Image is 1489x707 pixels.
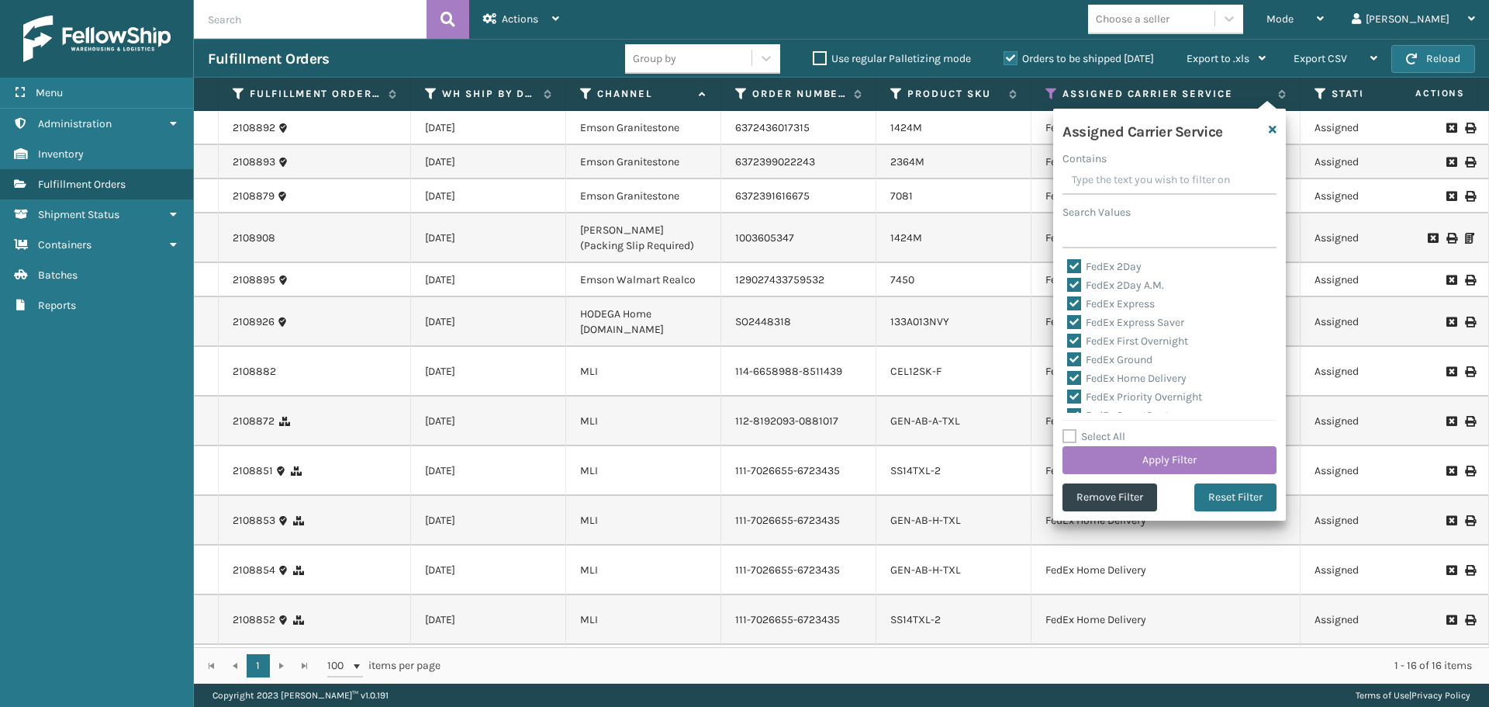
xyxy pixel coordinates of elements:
[1301,347,1456,397] td: Assigned
[208,50,329,68] h3: Fulfillment Orders
[233,463,273,479] a: 2108851
[1465,515,1474,526] i: Print Label
[38,117,112,130] span: Administration
[1031,213,1301,263] td: FedEx Home Delivery
[890,231,922,244] a: 1424M
[566,297,721,347] td: HODEGA Home [DOMAIN_NAME]
[566,397,721,446] td: MLI
[721,347,876,397] td: 114-6658988-8511439
[1301,145,1456,179] td: Assigned
[1004,52,1154,65] label: Orders to be shipped [DATE]
[212,684,389,707] p: Copyright 2023 [PERSON_NAME]™ v 1.0.191
[1356,690,1409,701] a: Terms of Use
[721,297,876,347] td: SO2448318
[1067,297,1155,310] label: FedEx Express
[566,645,721,695] td: MLI
[721,145,876,179] td: 6372399022243
[233,364,276,379] a: 2108882
[1031,263,1301,297] td: FedEx Home Delivery
[411,595,566,645] td: [DATE]
[1062,167,1277,195] input: Type the text you wish to filter on
[1031,446,1301,496] td: FedEx Home Delivery
[813,52,971,65] label: Use regular Palletizing mode
[721,397,876,446] td: 112-8192093-0881017
[1266,12,1294,26] span: Mode
[502,12,538,26] span: Actions
[1465,565,1474,576] i: Print Label
[1301,496,1456,546] td: Assigned
[1062,430,1125,443] label: Select All
[411,496,566,546] td: [DATE]
[1301,446,1456,496] td: Assigned
[566,145,721,179] td: Emson Granitestone
[1031,546,1301,595] td: FedEx Home Delivery
[566,595,721,645] td: MLI
[721,263,876,297] td: 129027433759532
[890,155,924,168] a: 2364M
[1031,179,1301,213] td: FedEx Home Delivery
[411,145,566,179] td: [DATE]
[1465,416,1474,427] i: Print Label
[1301,263,1456,297] td: Assigned
[1465,366,1474,377] i: Print Label
[1465,275,1474,286] i: Print Label
[597,87,691,101] label: Channel
[1356,684,1470,707] div: |
[721,213,876,263] td: 1003605347
[1062,204,1131,220] label: Search Values
[1031,297,1301,347] td: FedEx Ground
[38,238,92,251] span: Containers
[1062,87,1270,101] label: Assigned Carrier Service
[1067,390,1202,404] label: FedEx Priority Overnight
[38,299,76,312] span: Reports
[566,347,721,397] td: MLI
[38,208,119,221] span: Shipment Status
[233,120,275,136] a: 2108892
[1067,409,1169,422] label: FedEx SmartPost
[721,179,876,213] td: 6372391616675
[1301,297,1456,347] td: Assigned
[1446,416,1456,427] i: Request to Be Cancelled
[890,121,922,134] a: 1424M
[1465,233,1474,244] i: Print Packing Slip
[1446,515,1456,526] i: Request to Be Cancelled
[890,464,941,477] a: SS14TXL-2
[1446,157,1456,168] i: Request to Be Cancelled
[721,595,876,645] td: 111-7026655-6723435
[233,154,275,170] a: 2108893
[233,230,275,246] a: 2108908
[721,546,876,595] td: 111-7026655-6723435
[1446,615,1456,626] i: Request to Be Cancelled
[1411,690,1470,701] a: Privacy Policy
[1428,233,1437,244] i: Request to Be Cancelled
[566,111,721,145] td: Emson Granitestone
[890,365,941,378] a: CEL12SK-F
[1301,645,1456,695] td: Assigned
[1301,179,1456,213] td: Assigned
[890,514,961,527] a: GEN-AB-H-TXL
[633,50,676,67] div: Group by
[1062,151,1107,167] label: Contains
[1446,466,1456,477] i: Request to Be Cancelled
[1301,213,1456,263] td: Assigned
[233,414,275,429] a: 2108872
[1391,45,1475,73] button: Reload
[721,111,876,145] td: 6372436017315
[566,446,721,496] td: MLI
[38,147,84,161] span: Inventory
[411,446,566,496] td: [DATE]
[38,178,126,191] span: Fulfillment Orders
[566,546,721,595] td: MLI
[233,272,275,288] a: 2108895
[1446,123,1456,133] i: Request to Be Cancelled
[247,654,270,678] a: 1
[1301,397,1456,446] td: Assigned
[411,645,566,695] td: [DATE]
[327,658,351,674] span: 100
[1465,191,1474,202] i: Print Label
[1031,496,1301,546] td: FedEx Home Delivery
[233,563,275,578] a: 2108854
[1446,565,1456,576] i: Request to Be Cancelled
[890,273,914,286] a: 7450
[1465,123,1474,133] i: Print Label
